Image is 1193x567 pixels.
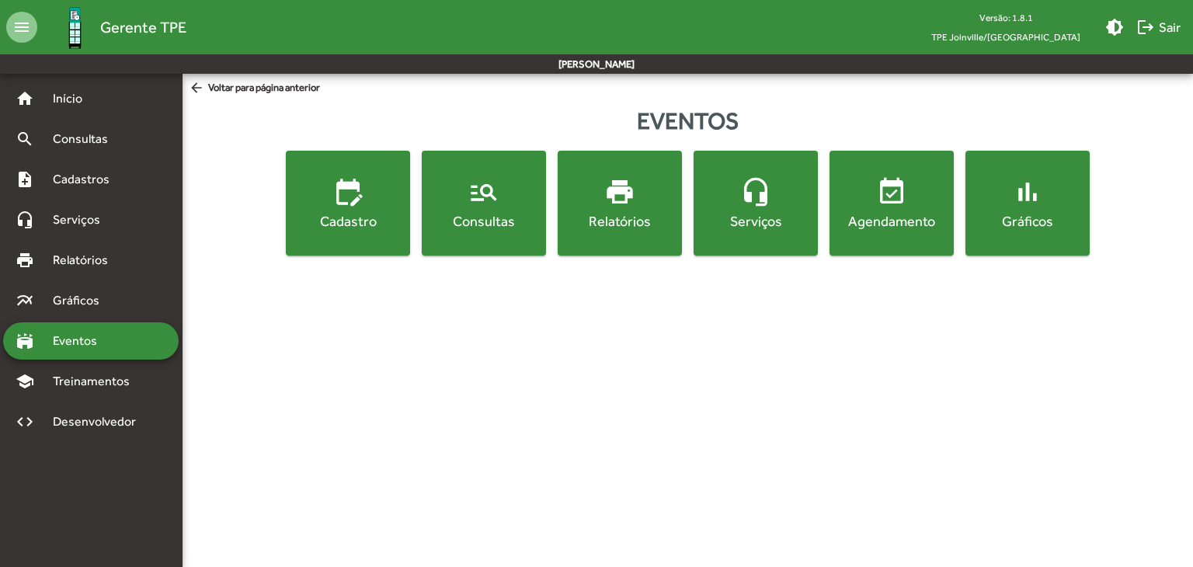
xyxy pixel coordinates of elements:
[1136,13,1181,41] span: Sair
[43,210,121,229] span: Serviços
[183,103,1193,138] div: Eventos
[189,80,320,97] span: Voltar para página anterior
[558,151,682,256] button: Relatórios
[37,2,186,53] a: Gerente TPE
[100,15,186,40] span: Gerente TPE
[289,210,407,230] div: Cadastro
[876,176,907,207] mat-icon: event_available
[43,170,130,189] span: Cadastros
[50,2,100,53] img: Logo
[43,89,105,108] span: Início
[286,151,410,256] button: Cadastro
[189,80,208,97] mat-icon: arrow_back
[43,130,128,148] span: Consultas
[16,251,34,270] mat-icon: print
[1105,18,1124,37] mat-icon: brightness_medium
[332,176,363,207] mat-icon: edit_calendar
[16,89,34,108] mat-icon: home
[969,210,1087,230] div: Gráficos
[740,176,771,207] mat-icon: headset_mic
[422,151,546,256] button: Consultas
[16,170,34,189] mat-icon: note_add
[1136,18,1155,37] mat-icon: logout
[919,8,1093,27] div: Versão: 1.8.1
[1130,13,1187,41] button: Sair
[919,27,1093,47] span: TPE Joinville/[GEOGRAPHIC_DATA]
[468,176,499,207] mat-icon: manage_search
[697,210,815,230] div: Serviços
[425,210,543,230] div: Consultas
[6,12,37,43] mat-icon: menu
[561,210,679,230] div: Relatórios
[16,210,34,229] mat-icon: headset_mic
[965,151,1090,256] button: Gráficos
[604,176,635,207] mat-icon: print
[830,151,954,256] button: Agendamento
[694,151,818,256] button: Serviços
[833,210,951,230] div: Agendamento
[16,130,34,148] mat-icon: search
[43,251,128,270] span: Relatórios
[1012,176,1043,207] mat-icon: bar_chart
